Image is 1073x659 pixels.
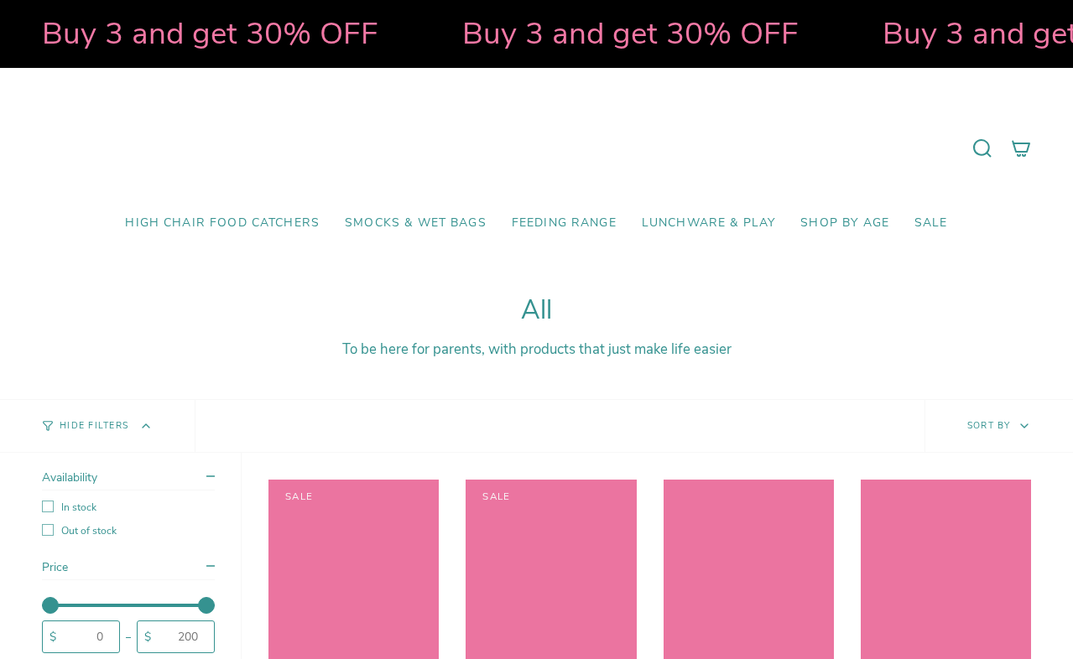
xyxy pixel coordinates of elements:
[462,13,799,54] strong: Buy 3 and get 30% OFF
[499,204,629,243] a: Feeding Range
[112,204,332,243] a: High Chair Food Catchers
[512,216,617,231] span: Feeding Range
[125,216,320,231] span: High Chair Food Catchers
[800,216,889,231] span: Shop by Age
[155,628,214,646] input: 200
[42,13,378,54] strong: Buy 3 and get 30% OFF
[470,484,523,510] span: Sale
[42,524,215,537] label: Out of stock
[42,470,215,490] summary: Availability
[42,470,97,485] span: Availability
[345,216,487,231] span: Smocks & Wet Bags
[642,216,775,231] span: Lunchware & Play
[42,559,68,575] span: Price
[42,559,215,580] summary: Price
[788,204,902,243] a: Shop by Age
[392,93,681,204] a: Mumma’s Little Helpers
[629,204,788,243] a: Lunchware & Play
[42,295,1031,326] h1: All
[60,422,128,431] span: Hide Filters
[144,629,151,645] span: $
[120,633,137,641] div: -
[273,484,326,510] span: Sale
[60,628,119,646] input: 0
[342,340,732,359] span: To be here for parents, with products that just make life easier
[967,419,1011,432] span: Sort by
[902,204,961,243] a: SALE
[332,204,499,243] a: Smocks & Wet Bags
[49,629,56,645] span: $
[925,400,1073,452] button: Sort by
[914,216,948,231] span: SALE
[42,501,215,514] label: In stock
